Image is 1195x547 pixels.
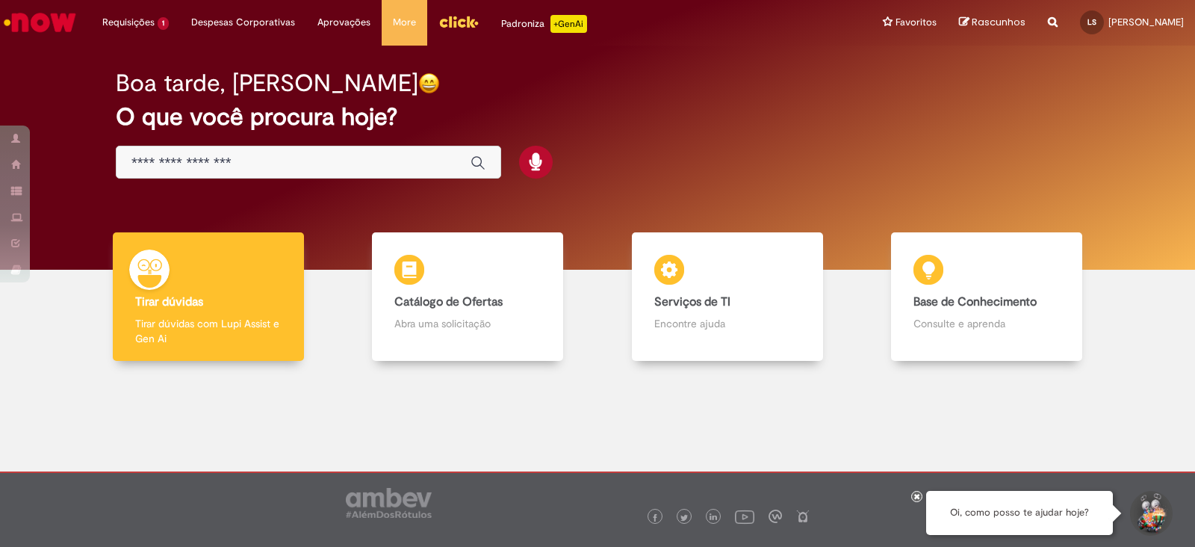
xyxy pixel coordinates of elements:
[135,316,282,346] p: Tirar dúvidas com Lupi Assist e Gen Ai
[972,15,1025,29] span: Rascunhos
[102,15,155,30] span: Requisições
[710,513,717,522] img: logo_footer_linkedin.png
[393,15,416,30] span: More
[418,72,440,94] img: happy-face.png
[135,294,203,309] b: Tirar dúvidas
[1128,491,1173,536] button: Iniciar Conversa de Suporte
[1,7,78,37] img: ServiceNow
[913,294,1037,309] b: Base de Conhecimento
[769,510,782,523] img: logo_footer_workplace.png
[597,232,857,362] a: Serviços de TI Encontre ajuda
[651,514,659,522] img: logo_footer_facebook.png
[959,16,1025,30] a: Rascunhos
[796,510,810,523] img: logo_footer_naosei.png
[550,15,587,33] p: +GenAi
[857,232,1117,362] a: Base de Conhecimento Consulte e aprenda
[654,294,730,309] b: Serviços de TI
[926,491,1113,535] div: Oi, como posso te ajudar hoje?
[680,514,688,522] img: logo_footer_twitter.png
[394,294,503,309] b: Catálogo de Ofertas
[654,316,801,331] p: Encontre ajuda
[116,70,418,96] h2: Boa tarde, [PERSON_NAME]
[158,17,169,30] span: 1
[317,15,370,30] span: Aprovações
[501,15,587,33] div: Padroniza
[394,316,541,331] p: Abra uma solicitação
[735,507,754,526] img: logo_footer_youtube.png
[1108,16,1184,28] span: [PERSON_NAME]
[116,104,1079,130] h2: O que você procura hoje?
[1087,17,1096,27] span: LS
[346,488,432,518] img: logo_footer_ambev_rotulo_gray.png
[896,15,937,30] span: Favoritos
[438,10,479,33] img: click_logo_yellow_360x200.png
[78,232,338,362] a: Tirar dúvidas Tirar dúvidas com Lupi Assist e Gen Ai
[338,232,598,362] a: Catálogo de Ofertas Abra uma solicitação
[913,316,1060,331] p: Consulte e aprenda
[191,15,295,30] span: Despesas Corporativas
